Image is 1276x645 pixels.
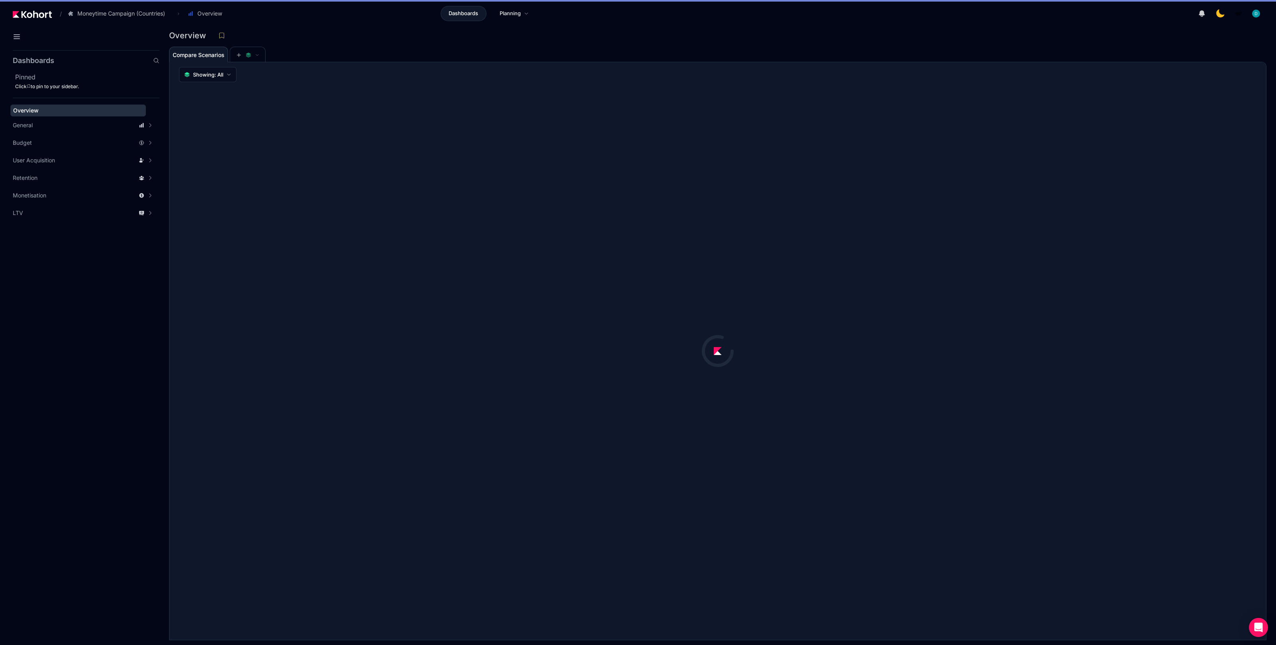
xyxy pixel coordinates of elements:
[193,71,223,79] span: Showing: All
[500,10,521,18] span: Planning
[13,174,37,182] span: Retention
[13,191,46,199] span: Monetisation
[13,121,33,129] span: General
[10,105,146,116] a: Overview
[491,6,537,21] a: Planning
[13,11,52,18] img: Kohort logo
[179,67,236,82] button: Showing: All
[63,7,173,20] button: Moneytime Campaign (Countries)
[197,10,222,18] span: Overview
[13,209,23,217] span: LTV
[173,52,224,58] span: Compare Scenarios
[449,10,478,18] span: Dashboards
[53,10,62,18] span: /
[13,107,39,114] span: Overview
[176,10,181,17] span: ›
[1249,618,1268,637] div: Open Intercom Messenger
[441,6,486,21] a: Dashboards
[183,7,230,20] button: Overview
[15,72,159,82] h2: Pinned
[13,156,55,164] span: User Acquisition
[77,10,165,18] span: Moneytime Campaign (Countries)
[15,83,159,90] div: Click to pin to your sidebar.
[13,139,32,147] span: Budget
[13,57,54,64] h2: Dashboards
[169,32,211,39] h3: Overview
[1235,10,1243,18] img: logo_MoneyTimeLogo_1_20250619094856634230.png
